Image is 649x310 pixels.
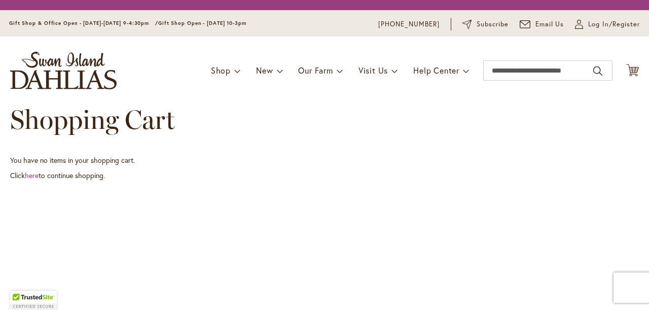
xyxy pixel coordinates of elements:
[25,170,39,180] a: here
[358,65,388,76] span: Visit Us
[588,19,640,29] span: Log In/Register
[10,52,117,89] a: store logo
[535,19,564,29] span: Email Us
[413,65,459,76] span: Help Center
[593,63,602,79] button: Search
[158,20,246,26] span: Gift Shop Open - [DATE] 10-3pm
[477,19,509,29] span: Subscribe
[462,19,509,29] a: Subscribe
[256,65,273,76] span: New
[10,170,639,181] p: Click to continue shopping.
[298,65,333,76] span: Our Farm
[10,291,57,310] div: TrustedSite Certified
[378,19,440,29] a: [PHONE_NUMBER]
[520,19,564,29] a: Email Us
[10,155,639,165] p: You have no items in your shopping cart.
[10,104,175,135] span: Shopping Cart
[211,65,231,76] span: Shop
[9,20,158,26] span: Gift Shop & Office Open - [DATE]-[DATE] 9-4:30pm /
[575,19,640,29] a: Log In/Register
